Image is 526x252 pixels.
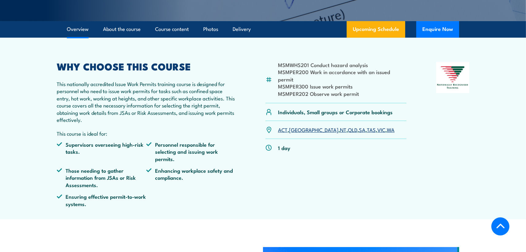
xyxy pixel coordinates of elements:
[278,90,406,97] li: MSMPER202 Observe work permit
[278,126,394,133] p: , , , , , , ,
[348,126,357,133] a: QLD
[57,167,146,188] li: Those needing to gather information from JSAs or Risk Assessments.
[146,167,236,188] li: Enhancing workplace safety and compliance.
[57,80,236,123] p: This nationally accredited Issue Work Permits training course is designed for personnel who need ...
[436,62,469,93] img: Nationally Recognised Training logo.
[155,21,189,37] a: Course content
[377,126,385,133] a: VIC
[278,126,288,133] a: ACT
[203,21,218,37] a: Photos
[57,141,146,162] li: Supervisors overseeing high-risk tasks.
[347,21,405,38] a: Upcoming Schedule
[278,68,406,83] li: MSMPER200 Work in accordance with an issued permit
[289,126,338,133] a: [GEOGRAPHIC_DATA]
[278,108,393,115] p: Individuals, Small groups or Corporate bookings
[367,126,376,133] a: TAS
[103,21,141,37] a: About the course
[387,126,394,133] a: WA
[416,21,459,38] button: Enquire Now
[57,130,236,137] p: This course is ideal for:
[233,21,251,37] a: Delivery
[278,83,406,90] li: MSMPER300 Issue work permits
[340,126,346,133] a: NT
[67,21,89,37] a: Overview
[278,61,406,68] li: MSMWHS201 Conduct hazard analysis
[146,141,236,162] li: Personnel responsible for selecting and issuing work permits.
[57,193,146,207] li: Ensuring effective permit-to-work systems.
[278,144,290,151] p: 1 day
[359,126,365,133] a: SA
[57,62,236,70] h2: WHY CHOOSE THIS COURSE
